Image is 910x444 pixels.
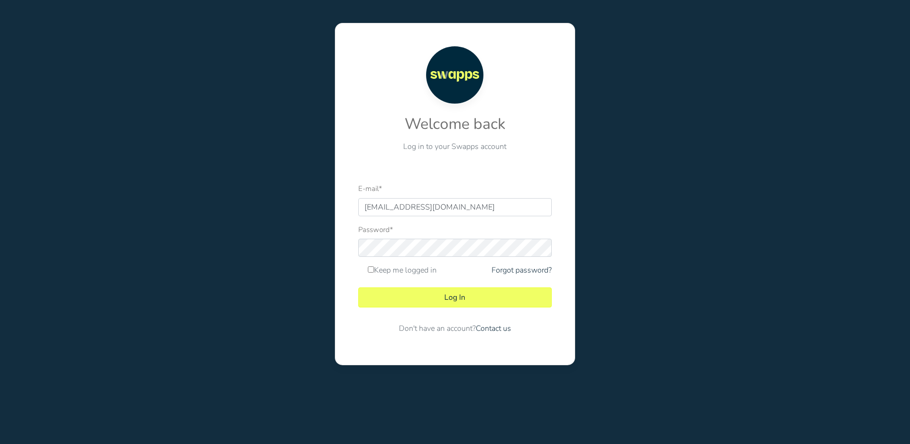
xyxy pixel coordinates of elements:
[476,323,511,334] a: Contact us
[426,46,483,104] img: Swapps logo
[358,224,393,235] label: Password
[358,323,552,334] p: Don't have an account?
[368,264,437,276] label: Keep me logged in
[492,264,552,276] a: Forgot password?
[358,141,552,152] p: Log in to your Swapps account
[358,287,552,307] button: Log In
[358,183,382,194] label: E-mail
[368,266,374,273] input: Keep me logged in
[358,115,552,133] h2: Welcome back
[358,198,552,216] input: E-mail address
